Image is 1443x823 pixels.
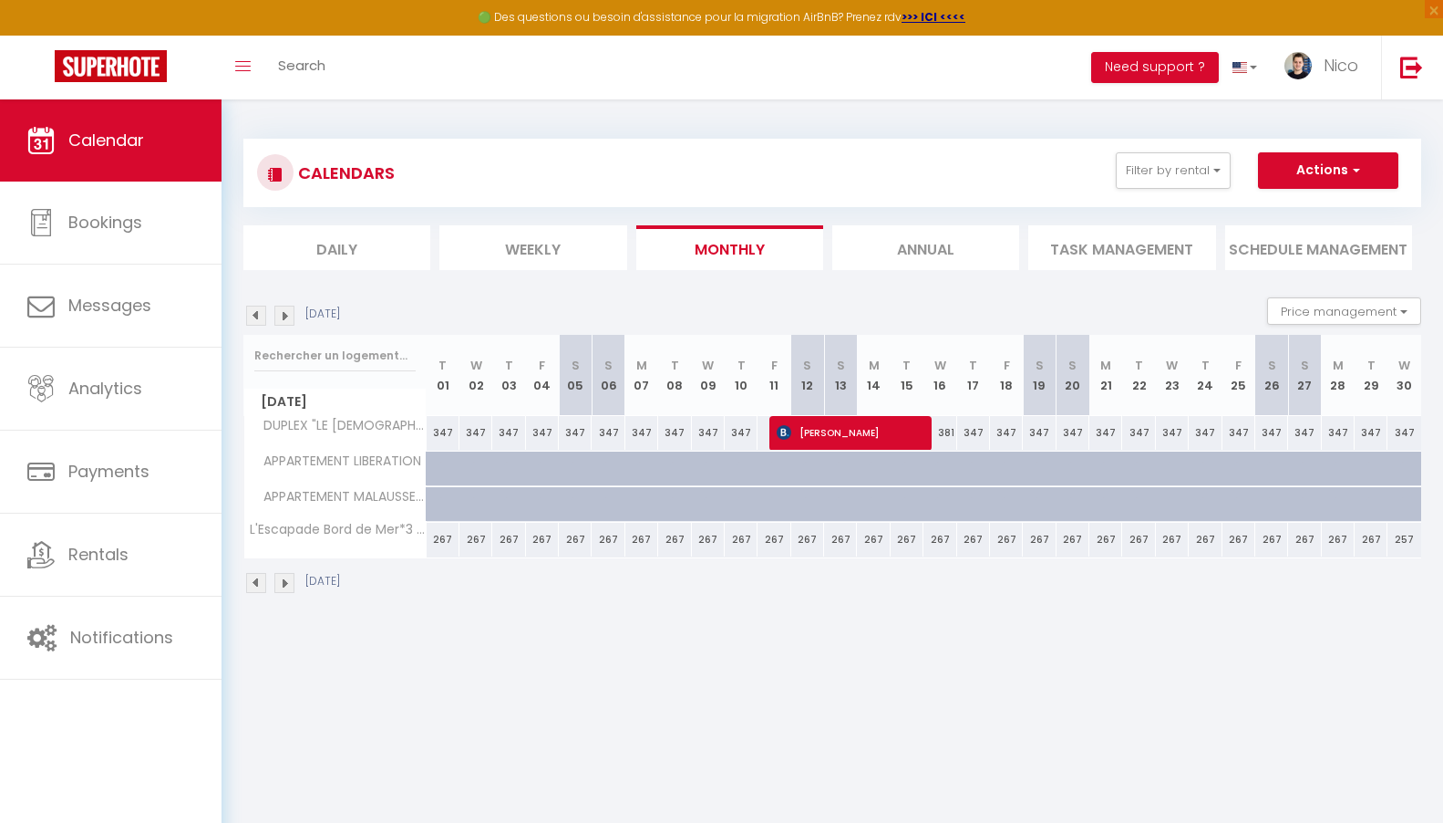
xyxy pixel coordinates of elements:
[1166,357,1178,374] abbr: W
[1387,523,1421,557] div: 257
[857,523,890,557] div: 267
[254,339,416,372] input: Rechercher un logement...
[439,225,626,270] li: Weekly
[869,357,880,374] abbr: M
[777,415,919,450] span: [PERSON_NAME]
[1189,416,1221,450] div: 347
[427,416,459,450] div: 347
[55,50,167,82] img: Super Booking
[990,523,1023,557] div: 267
[1023,335,1056,416] th: 19
[1222,335,1255,416] th: 25
[559,523,592,557] div: 267
[427,335,459,416] th: 01
[264,36,339,99] a: Search
[671,357,679,374] abbr: T
[771,357,778,374] abbr: F
[902,9,965,25] strong: >>> ICI <<<<
[824,335,857,416] th: 13
[244,389,426,415] span: [DATE]
[559,335,592,416] th: 05
[1268,357,1276,374] abbr: S
[1387,335,1421,416] th: 30
[857,335,890,416] th: 14
[1156,335,1189,416] th: 23
[969,357,977,374] abbr: T
[1122,416,1155,450] div: 347
[572,357,580,374] abbr: S
[305,573,340,590] p: [DATE]
[1301,357,1309,374] abbr: S
[1056,416,1089,450] div: 347
[803,357,811,374] abbr: S
[625,335,658,416] th: 07
[278,56,325,75] span: Search
[1028,225,1215,270] li: Task Management
[68,211,142,234] span: Bookings
[526,523,559,557] div: 267
[1235,357,1242,374] abbr: F
[636,225,823,270] li: Monthly
[1122,523,1155,557] div: 267
[505,357,513,374] abbr: T
[604,357,613,374] abbr: S
[1225,225,1412,270] li: Schedule Management
[1322,416,1355,450] div: 347
[1322,523,1355,557] div: 267
[247,452,426,472] span: APPARTEMENT LIBERATION
[1122,335,1155,416] th: 22
[247,523,429,537] span: L'Escapade Bord de Mer*3 Pièces GOLFE-[PERSON_NAME]*
[70,626,173,649] span: Notifications
[990,335,1023,416] th: 18
[658,335,691,416] th: 08
[1255,416,1288,450] div: 347
[1068,357,1077,374] abbr: S
[1387,416,1421,450] div: 347
[837,357,845,374] abbr: S
[1333,357,1344,374] abbr: M
[68,129,144,151] span: Calendar
[1089,335,1122,416] th: 21
[592,416,624,450] div: 347
[1004,357,1010,374] abbr: F
[1089,523,1122,557] div: 267
[1267,297,1421,325] button: Price management
[1156,523,1189,557] div: 267
[294,152,395,193] h3: CALENDARS
[1222,523,1255,557] div: 267
[247,487,429,507] span: APPARTEMENT MALAUSSENA
[1201,357,1210,374] abbr: T
[758,335,790,416] th: 11
[526,335,559,416] th: 04
[526,416,559,450] div: 347
[1355,523,1387,557] div: 267
[459,523,492,557] div: 267
[68,543,129,566] span: Rentals
[625,523,658,557] div: 267
[459,335,492,416] th: 02
[1135,357,1143,374] abbr: T
[427,523,459,557] div: 267
[1398,357,1410,374] abbr: W
[702,357,714,374] abbr: W
[1036,357,1044,374] abbr: S
[1271,36,1381,99] a: ... Nico
[934,357,946,374] abbr: W
[1355,335,1387,416] th: 29
[990,416,1023,450] div: 347
[1367,357,1376,374] abbr: T
[891,335,923,416] th: 15
[725,335,758,416] th: 10
[957,523,990,557] div: 267
[923,416,956,450] div: 381
[923,523,956,557] div: 267
[1091,52,1219,83] button: Need support ?
[1089,416,1122,450] div: 347
[923,335,956,416] th: 16
[692,416,725,450] div: 347
[1056,335,1089,416] th: 20
[470,357,482,374] abbr: W
[957,335,990,416] th: 17
[625,416,658,450] div: 347
[68,294,151,317] span: Messages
